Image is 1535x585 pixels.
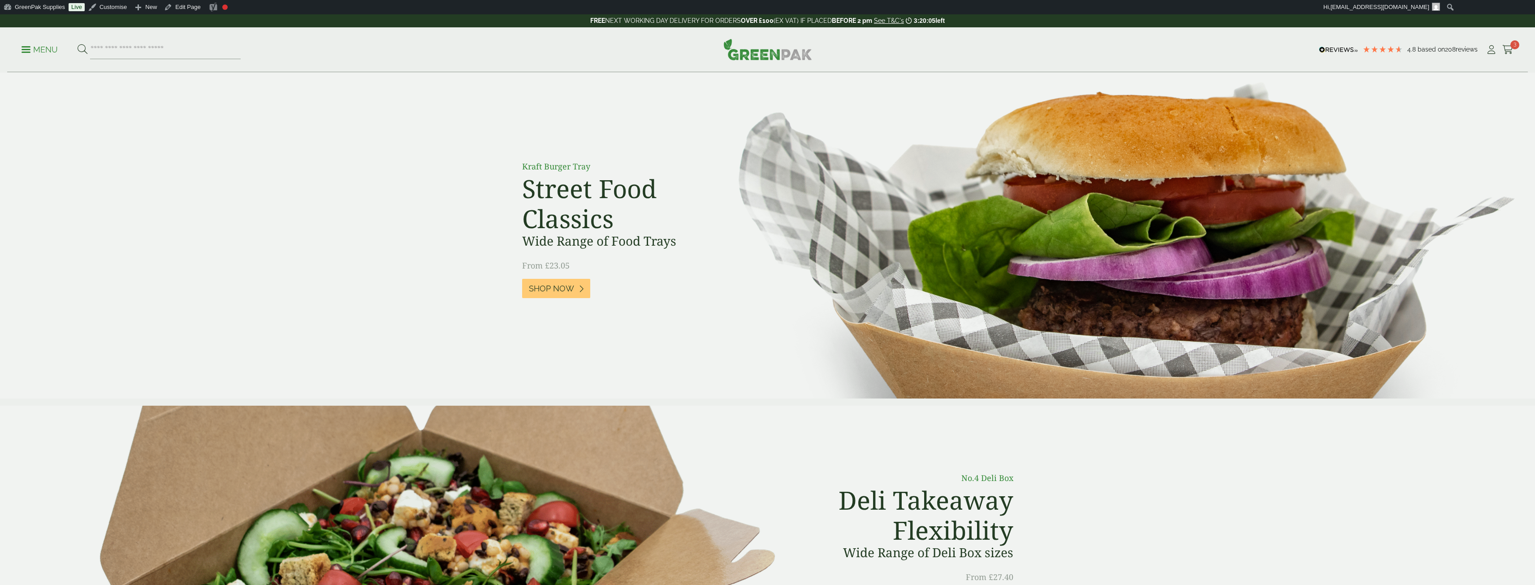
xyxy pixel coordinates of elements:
strong: OVER £100 [741,17,774,24]
span: 3:20:05 [914,17,935,24]
div: 4.79 Stars [1362,45,1403,53]
a: 3 [1502,43,1513,56]
i: Cart [1502,45,1513,54]
span: From £23.05 [522,260,570,271]
span: 208 [1445,46,1456,53]
strong: FREE [590,17,605,24]
img: GreenPak Supplies [723,39,812,60]
span: reviews [1456,46,1478,53]
img: Street Food Classics [691,73,1535,399]
span: Based on [1418,46,1445,53]
a: Shop Now [522,279,590,298]
a: Live [69,3,85,11]
img: REVIEWS.io [1319,47,1358,53]
span: [EMAIL_ADDRESS][DOMAIN_NAME] [1331,4,1429,10]
p: Kraft Burger Tray [522,160,724,173]
p: No.4 Deli Box [817,472,1013,484]
h2: Street Food Classics [522,173,724,234]
i: My Account [1486,45,1497,54]
h3: Wide Range of Deli Box sizes [817,545,1013,560]
h2: Deli Takeaway Flexibility [817,485,1013,545]
span: From £27.40 [966,572,1013,582]
span: left [935,17,945,24]
div: Focus keyphrase not set [222,4,228,10]
span: Shop Now [529,284,574,294]
a: Menu [22,44,58,53]
strong: BEFORE 2 pm [832,17,872,24]
a: See T&C's [874,17,904,24]
h3: Wide Range of Food Trays [522,234,724,249]
span: 3 [1510,40,1519,49]
span: 4.8 [1407,46,1418,53]
p: Menu [22,44,58,55]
